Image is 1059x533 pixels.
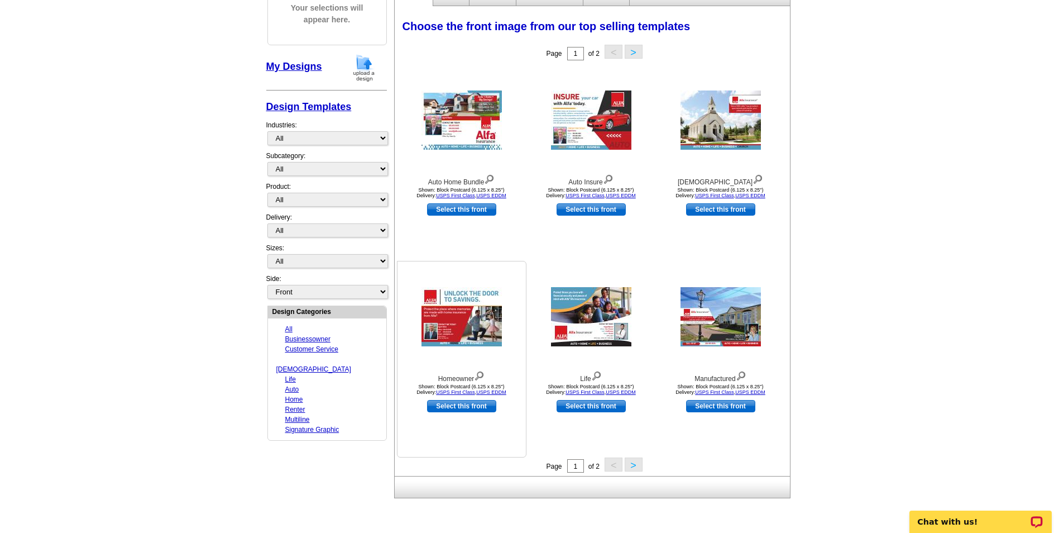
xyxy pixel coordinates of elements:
[285,345,338,353] a: Customer Service
[606,389,636,395] a: USPS EDDM
[546,50,562,58] span: Page
[530,172,653,187] div: Auto Insure
[285,426,339,434] a: Signature Graphic
[736,369,746,381] img: view design details
[402,20,691,32] span: Choose the front image from our top selling templates
[266,243,387,274] div: Sizes:
[266,212,387,243] div: Delivery:
[557,400,626,412] a: use this design
[557,203,626,216] a: use this design
[681,91,761,150] img: Church
[400,384,523,395] div: Shown: Block Postcard (6.125 x 8.25") Delivery: ,
[474,369,485,381] img: view design details
[588,50,600,58] span: of 2
[591,369,602,381] img: view design details
[681,287,761,346] img: Manufactured
[266,151,387,182] div: Subcategory:
[606,193,636,198] a: USPS EDDM
[421,91,502,150] img: Auto Home Bundle
[659,172,782,187] div: [DEMOGRAPHIC_DATA]
[285,335,330,343] a: Businessowner
[735,193,765,198] a: USPS EDDM
[530,384,653,395] div: Shown: Block Postcard (6.125 x 8.25") Delivery: ,
[285,375,296,383] a: Life
[266,182,387,212] div: Product:
[285,406,305,413] a: Renter
[436,389,475,395] a: USPS First Class
[686,400,755,412] a: use this design
[268,306,386,317] div: Design Categories
[625,458,643,472] button: >
[625,45,643,59] button: >
[427,203,496,216] a: use this design
[436,193,475,198] a: USPS First Class
[400,187,523,198] div: Shown: Block Postcard (6.125 x 8.25") Delivery: ,
[266,115,387,151] div: Industries:
[276,365,351,373] a: [DEMOGRAPHIC_DATA]
[902,498,1059,533] iframe: LiveChat chat widget
[266,274,387,300] div: Side:
[566,389,605,395] a: USPS First Class
[695,389,734,395] a: USPS First Class
[659,369,782,384] div: Manufactured
[530,187,653,198] div: Shown: Block Postcard (6.125 x 8.25") Delivery: ,
[427,400,496,412] a: use this design
[476,389,506,395] a: USPS EDDM
[659,187,782,198] div: Shown: Block Postcard (6.125 x 8.25") Delivery: ,
[285,416,310,423] a: Multiline
[695,193,734,198] a: USPS First Class
[530,369,653,384] div: Life
[566,193,605,198] a: USPS First Class
[421,287,502,346] img: Homeowner
[753,172,763,184] img: view design details
[266,61,322,72] a: My Designs
[266,101,352,112] a: Design Templates
[285,396,303,403] a: Home
[588,463,600,470] span: of 2
[400,369,523,384] div: Homeowner
[605,45,622,59] button: <
[285,386,299,393] a: Auto
[551,287,631,346] img: Life
[546,463,562,470] span: Page
[484,172,495,184] img: view design details
[349,54,378,82] img: upload-design
[400,172,523,187] div: Auto Home Bundle
[686,203,755,216] a: use this design
[659,384,782,395] div: Shown: Block Postcard (6.125 x 8.25") Delivery: ,
[605,458,622,472] button: <
[551,91,631,150] img: Auto Insure
[735,389,765,395] a: USPS EDDM
[603,172,614,184] img: view design details
[476,193,506,198] a: USPS EDDM
[285,325,293,333] a: All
